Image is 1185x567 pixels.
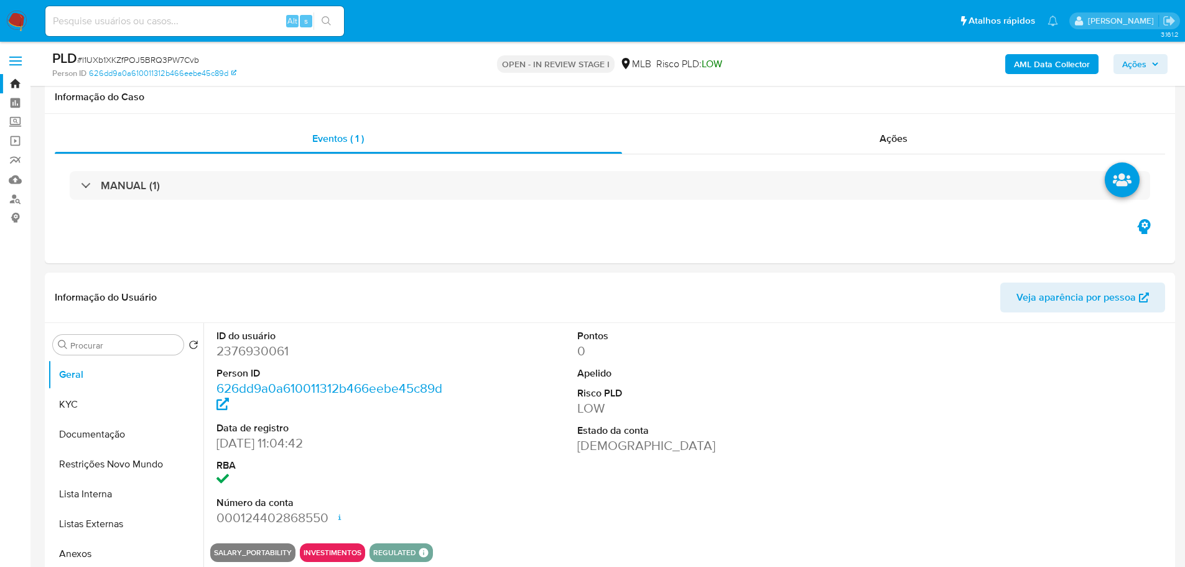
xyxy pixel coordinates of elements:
[1005,54,1099,74] button: AML Data Collector
[48,449,203,479] button: Restrições Novo Mundo
[48,419,203,449] button: Documentação
[48,509,203,539] button: Listas Externas
[577,342,806,360] dd: 0
[880,131,908,146] span: Ações
[216,509,445,527] dd: 000124402868550
[52,48,77,68] b: PLD
[55,91,1165,103] h1: Informação do Caso
[52,68,86,79] b: Person ID
[577,387,806,400] dt: Risco PLD
[969,14,1035,27] span: Atalhos rápidos
[216,459,445,472] dt: RBA
[216,496,445,510] dt: Número da conta
[216,329,445,343] dt: ID do usuário
[216,379,442,415] a: 626dd9a0a610011312b466eebe45c89d
[216,367,445,380] dt: Person ID
[702,57,722,71] span: LOW
[70,340,179,351] input: Procurar
[304,15,308,27] span: s
[656,57,722,71] span: Risco PLD:
[48,390,203,419] button: KYC
[1088,15,1158,27] p: lucas.portella@mercadolivre.com
[58,340,68,350] button: Procurar
[48,479,203,509] button: Lista Interna
[1113,54,1168,74] button: Ações
[216,421,445,435] dt: Data de registro
[620,57,651,71] div: MLB
[1163,14,1176,27] a: Sair
[577,424,806,438] dt: Estado da conta
[577,367,806,380] dt: Apelido
[1000,283,1165,312] button: Veja aparência por pessoa
[577,329,806,343] dt: Pontos
[216,434,445,452] dd: [DATE] 11:04:42
[55,291,157,304] h1: Informação do Usuário
[216,342,445,360] dd: 2376930061
[287,15,297,27] span: Alt
[312,131,364,146] span: Eventos ( 1 )
[314,12,339,30] button: search-icon
[45,13,344,29] input: Pesquise usuários ou casos...
[70,171,1150,200] div: MANUAL (1)
[1048,16,1058,26] a: Notificações
[497,55,615,73] p: OPEN - IN REVIEW STAGE I
[89,68,236,79] a: 626dd9a0a610011312b466eebe45c89d
[577,437,806,454] dd: [DEMOGRAPHIC_DATA]
[77,54,199,66] span: # l1UXb1XKZfPOJ5BRQ3PW7Cvb
[101,179,160,192] h3: MANUAL (1)
[188,340,198,354] button: Retornar ao pedido padrão
[1122,54,1146,74] span: Ações
[1016,283,1136,312] span: Veja aparência por pessoa
[1014,54,1090,74] b: AML Data Collector
[577,400,806,417] dd: LOW
[48,360,203,390] button: Geral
